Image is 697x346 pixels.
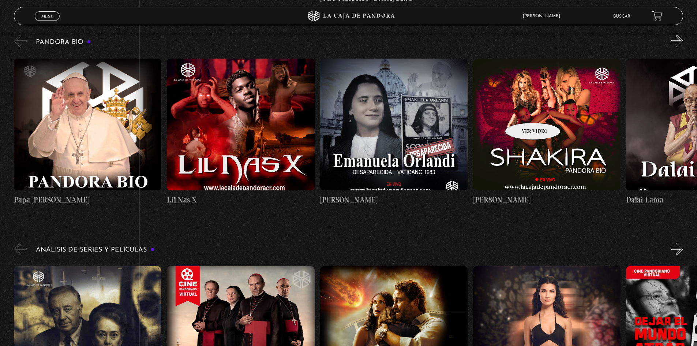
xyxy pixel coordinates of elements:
h4: Papa [PERSON_NAME] [14,194,161,206]
a: Lil Nas X [167,53,314,212]
h4: [PERSON_NAME] [473,194,621,206]
a: View your shopping cart [652,11,662,21]
h4: [PERSON_NAME] [320,194,468,206]
span: Menu [41,14,53,18]
span: Cerrar [39,20,56,25]
button: Previous [14,242,27,255]
a: [PERSON_NAME] [473,53,621,212]
h3: Pandora Bio [36,39,91,46]
h3: Análisis de series y películas [36,246,155,253]
a: Buscar [613,14,630,19]
h4: Lil Nas X [167,194,314,206]
span: [PERSON_NAME] [519,14,567,18]
a: [PERSON_NAME] [320,53,468,212]
button: Next [671,242,683,255]
a: Papa [PERSON_NAME] [14,53,161,212]
button: Previous [14,35,27,48]
button: Next [671,35,683,48]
